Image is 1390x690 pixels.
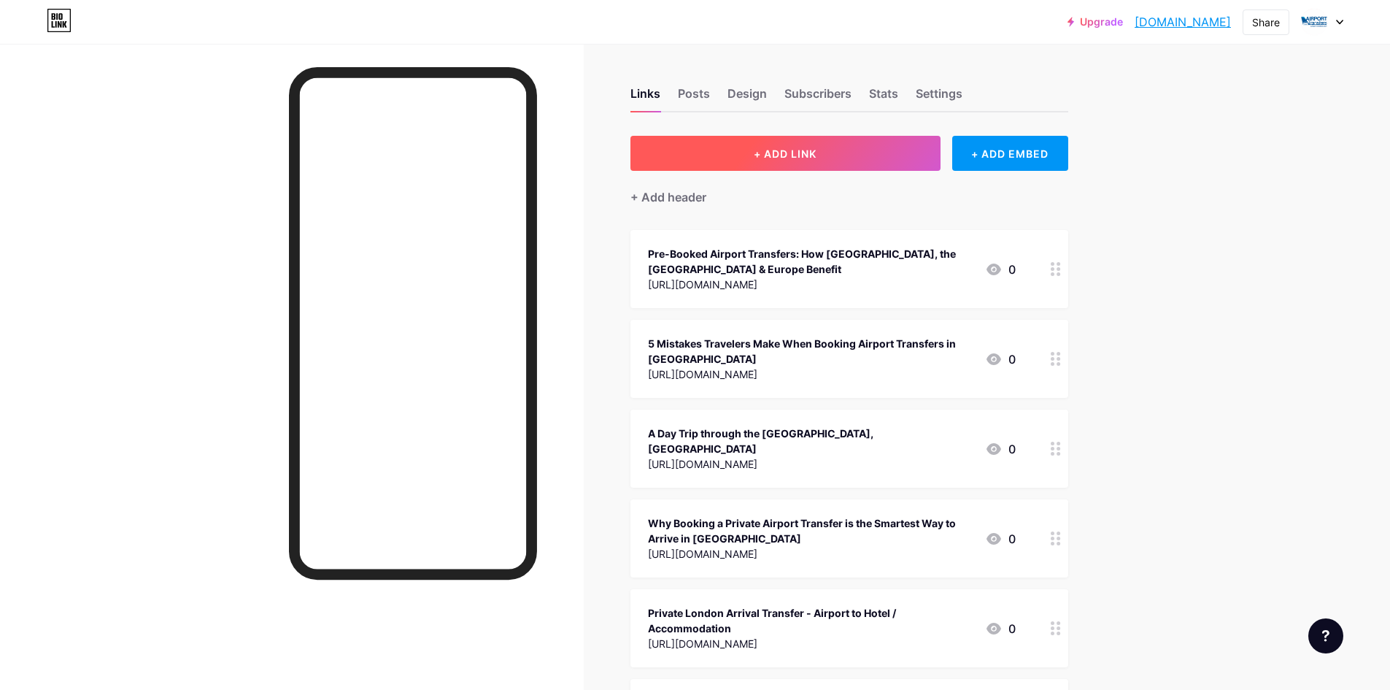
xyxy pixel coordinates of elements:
[784,85,852,111] div: Subscribers
[1300,8,1328,36] img: airporttransfersuk
[648,515,973,546] div: Why Booking a Private Airport Transfer is the Smartest Way to Arrive in [GEOGRAPHIC_DATA]
[648,456,973,472] div: [URL][DOMAIN_NAME]
[648,426,973,456] div: A Day Trip through the [GEOGRAPHIC_DATA], [GEOGRAPHIC_DATA]
[648,277,973,292] div: [URL][DOMAIN_NAME]
[985,261,1016,278] div: 0
[648,246,973,277] div: Pre-Booked Airport Transfers: How [GEOGRAPHIC_DATA], the [GEOGRAPHIC_DATA] & Europe Benefit
[630,136,941,171] button: + ADD LINK
[869,85,898,111] div: Stats
[754,147,816,160] span: + ADD LINK
[648,367,973,382] div: [URL][DOMAIN_NAME]
[648,636,973,651] div: [URL][DOMAIN_NAME]
[678,85,710,111] div: Posts
[1252,15,1280,30] div: Share
[727,85,767,111] div: Design
[648,546,973,561] div: [URL][DOMAIN_NAME]
[1067,16,1123,28] a: Upgrade
[630,85,660,111] div: Links
[985,620,1016,637] div: 0
[648,605,973,636] div: Private London Arrival Transfer - Airport to Hotel / Accommodation
[630,188,706,206] div: + Add header
[648,336,973,367] div: 5 Mistakes Travelers Make When Booking Airport Transfers in [GEOGRAPHIC_DATA]
[952,136,1068,171] div: + ADD EMBED
[985,440,1016,458] div: 0
[985,350,1016,368] div: 0
[1135,13,1231,31] a: [DOMAIN_NAME]
[916,85,962,111] div: Settings
[985,530,1016,548] div: 0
